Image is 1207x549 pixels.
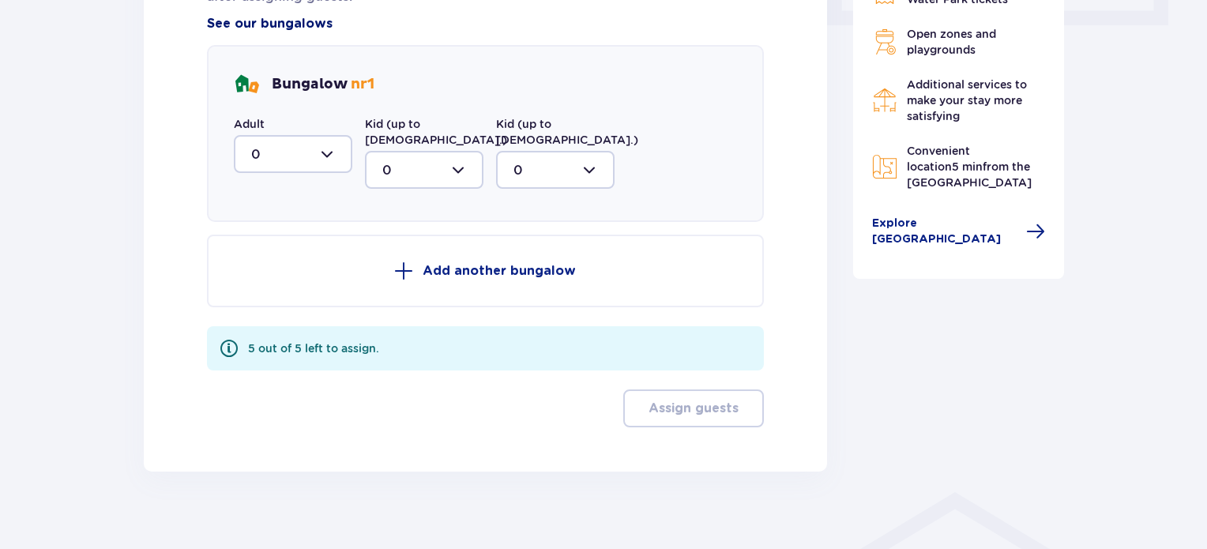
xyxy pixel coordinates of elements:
span: Convenient location from the [GEOGRAPHIC_DATA] [907,145,1032,189]
span: Open zones and playgrounds [907,28,996,56]
span: Additional services to make your stay more satisfying [907,78,1027,122]
p: Add another bungalow [423,262,576,280]
p: Assign guests [649,400,739,417]
a: See our bungalows [207,15,333,32]
div: 5 out of 5 left to assign. [248,340,379,356]
span: Explore [GEOGRAPHIC_DATA] [872,216,1017,247]
img: Restaurant Icon [872,88,897,113]
label: Kid (up to [DEMOGRAPHIC_DATA].) [365,116,507,148]
button: Add another bungalow [207,235,764,307]
label: Kid (up to [DEMOGRAPHIC_DATA].) [496,116,638,148]
a: Explore [GEOGRAPHIC_DATA] [872,216,1046,247]
img: Map Icon [872,154,897,179]
button: Assign guests [623,389,764,427]
img: bungalows Icon [234,72,259,97]
span: nr 1 [351,75,374,93]
img: Grill Icon [872,29,897,55]
span: 5 min [952,160,983,173]
p: Bungalow [272,75,374,94]
label: Adult [234,116,265,132]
